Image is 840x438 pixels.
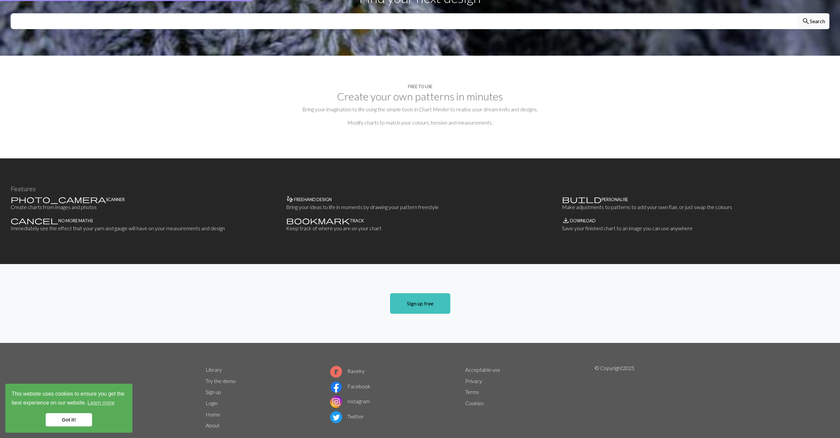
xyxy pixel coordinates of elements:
[330,366,342,378] img: Ravelry logo
[570,218,596,223] h4: Download
[562,203,829,211] p: Make adjustments to patterns to add your own flair, or just swap the colours
[330,411,342,423] img: Twitter logo
[330,368,365,374] a: Ravelry
[286,194,294,204] span: gesture
[11,216,58,225] span: cancel
[11,90,829,103] h2: Create your own patterns in minutes
[11,224,278,232] p: Immediately see the effect that your yarn and gauge will have on your measurements and design
[330,413,364,419] a: Twitter
[798,13,829,29] button: Search
[408,84,432,89] h4: Free to use
[206,378,236,384] a: Try the demo
[206,389,221,395] a: Sign up
[86,398,116,408] a: learn more about cookies
[58,218,93,223] h4: No more maths
[330,381,342,393] img: Facebook logo
[206,422,220,428] a: About
[562,194,602,204] span: build
[595,364,634,431] p: © Copyright 2025
[390,293,450,314] a: Sign up free
[330,398,370,404] a: Instagram
[11,105,829,113] p: Bring your imagination to life using the simple tools in Chart Minder to realise your dream knits...
[46,413,92,426] a: dismiss cookie message
[465,378,482,384] a: Privacy
[562,224,829,232] p: Save your finished chart to an image you can use anywhere
[602,197,628,202] h4: Personalise
[330,383,371,389] a: Facebook
[286,224,554,232] p: Keep track of where you are on your chart
[350,218,364,223] h4: Track
[206,366,222,373] a: Library
[206,411,220,417] a: Home
[5,384,132,433] div: cookieconsent
[465,389,479,395] a: Terms
[802,17,810,26] span: search
[294,197,332,202] h4: Freehand design
[206,400,218,406] a: Login
[286,203,554,211] p: Bring your ideas to life in moments by drawing your pattern freestyle
[11,185,829,192] h3: Features
[106,197,125,202] h4: Scanner
[465,366,500,373] a: Acceptable use
[11,203,278,211] p: Create charts from images and photos
[465,400,484,406] a: Cookies
[11,119,829,127] p: Modify charts to match your colours, tension and measurements.
[286,216,350,225] span: bookmark
[562,216,570,225] span: save_alt
[12,390,126,408] span: This website uses cookies to ensure you get the best experience on our website.
[11,194,106,204] span: photo_camera
[330,396,342,408] img: Instagram logo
